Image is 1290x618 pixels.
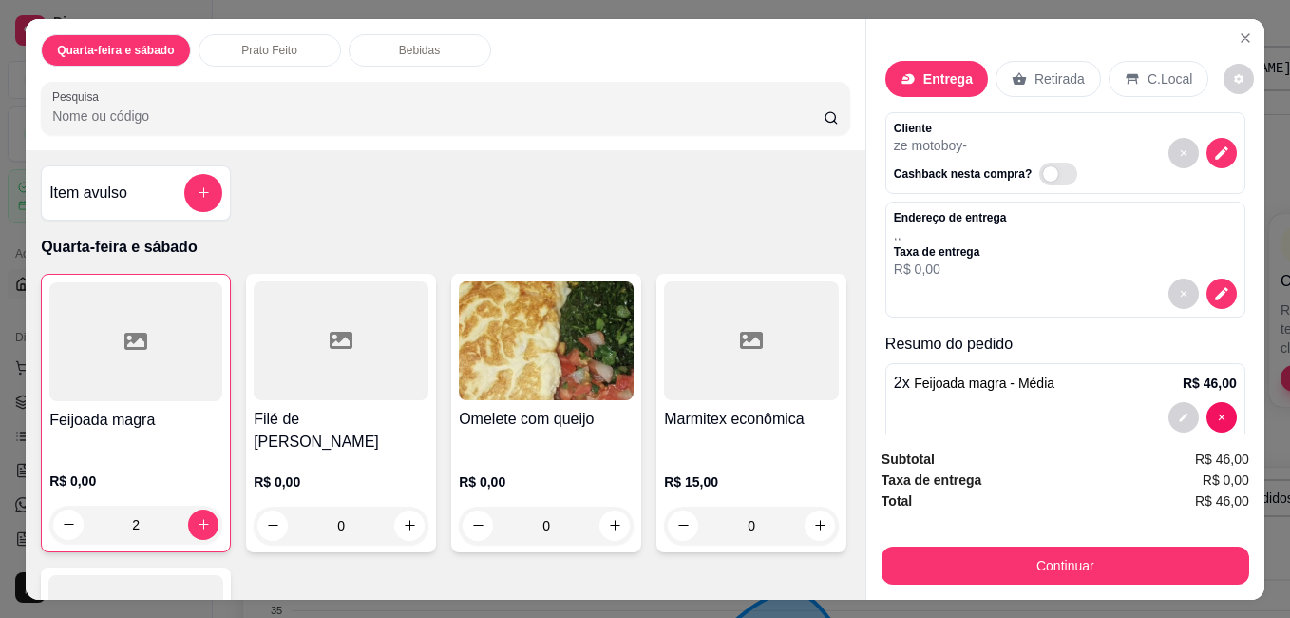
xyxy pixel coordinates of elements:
[49,409,222,432] h4: Feijoada magra
[1224,64,1254,94] button: decrease-product-quantity
[459,473,634,492] p: R$ 0,00
[254,473,428,492] p: R$ 0,00
[254,408,428,454] h4: Filé de [PERSON_NAME]
[399,43,440,58] p: Bebidas
[1168,138,1199,168] button: decrease-product-quantity
[894,260,1007,279] p: R$ 0,00
[1230,23,1261,53] button: Close
[1148,69,1192,88] p: C.Local
[894,136,1085,155] p: ze motoboy -
[882,452,935,467] strong: Subtotal
[894,372,1054,395] p: 2 x
[923,69,973,88] p: Entrega
[664,408,839,431] h4: Marmitex econômica
[1039,163,1085,185] label: Automatic updates
[1168,279,1199,309] button: decrease-product-quantity
[1168,402,1199,433] button: decrease-product-quantity
[894,244,1007,260] p: Taxa de entrega
[52,106,824,126] input: Pesquisa
[1183,374,1237,393] p: R$ 46,00
[882,547,1249,585] button: Continuar
[1034,69,1085,88] p: Retirada
[184,174,222,212] button: add-separate-item
[1203,470,1249,491] span: R$ 0,00
[52,88,105,105] label: Pesquisa
[49,182,127,204] h4: Item avulso
[57,43,174,58] p: Quarta-feira e sábado
[882,493,912,509] strong: Total
[885,333,1245,356] p: Resumo do pedido
[1206,279,1237,309] button: decrease-product-quantity
[914,376,1054,391] span: Feijoada magra - Média
[41,236,850,259] p: Quarta-feira e sábado
[894,121,1085,136] p: Cliente
[49,472,222,491] p: R$ 0,00
[1195,449,1249,470] span: R$ 46,00
[882,473,982,488] strong: Taxa de entrega
[459,408,634,431] h4: Omelete com queijo
[894,210,1007,225] p: Endereço de entrega
[1206,138,1237,168] button: decrease-product-quantity
[1206,402,1237,433] button: decrease-product-quantity
[894,225,1007,244] p: , ,
[459,281,634,400] img: product-image
[241,43,297,58] p: Prato Feito
[894,166,1032,182] p: Cashback nesta compra?
[1195,491,1249,512] span: R$ 46,00
[664,473,839,492] p: R$ 15,00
